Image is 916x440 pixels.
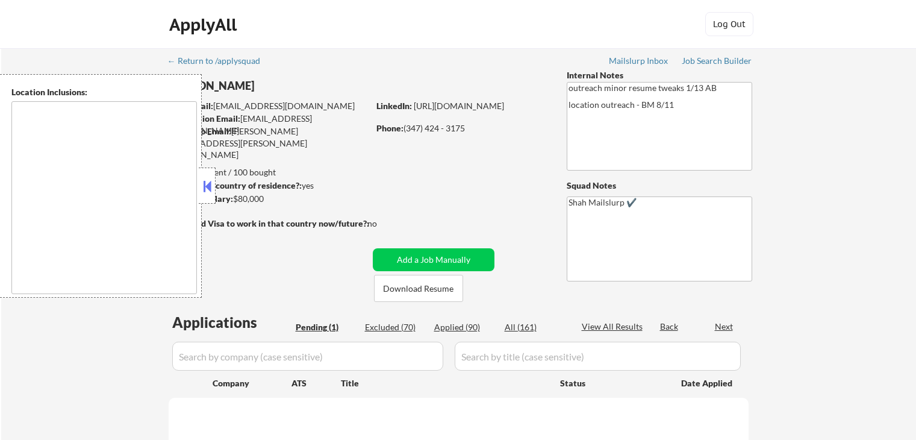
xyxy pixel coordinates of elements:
[560,372,664,394] div: Status
[582,321,646,333] div: View All Results
[705,12,753,36] button: Log Out
[168,193,369,205] div: $80,000
[169,100,369,112] div: [EMAIL_ADDRESS][DOMAIN_NAME]
[682,57,752,65] div: Job Search Builder
[367,218,402,230] div: no
[609,56,669,68] a: Mailslurp Inbox
[169,78,416,93] div: [PERSON_NAME]
[376,122,547,134] div: (347) 424 - 3175
[291,377,341,389] div: ATS
[715,321,734,333] div: Next
[609,57,669,65] div: Mailslurp Inbox
[11,86,197,98] div: Location Inclusions:
[373,248,494,271] button: Add a Job Manually
[169,125,369,161] div: [PERSON_NAME][EMAIL_ADDRESS][PERSON_NAME][DOMAIN_NAME]
[455,342,741,371] input: Search by title (case sensitive)
[567,180,752,192] div: Squad Notes
[296,321,356,333] div: Pending (1)
[169,113,369,136] div: [EMAIL_ADDRESS][DOMAIN_NAME]
[169,14,240,35] div: ApplyAll
[567,69,752,81] div: Internal Notes
[660,321,679,333] div: Back
[213,377,291,389] div: Company
[376,123,403,133] strong: Phone:
[374,275,463,302] button: Download Resume
[681,377,734,389] div: Date Applied
[169,218,369,228] strong: Will need Visa to work in that country now/future?:
[167,56,272,68] a: ← Return to /applysquad
[365,321,425,333] div: Excluded (70)
[341,377,549,389] div: Title
[172,315,291,330] div: Applications
[168,180,302,190] strong: Can work in country of residence?:
[168,180,365,192] div: yes
[168,166,369,178] div: 90 sent / 100 bought
[414,101,504,111] a: [URL][DOMAIN_NAME]
[434,321,494,333] div: Applied (90)
[505,321,565,333] div: All (161)
[376,101,412,111] strong: LinkedIn:
[167,57,272,65] div: ← Return to /applysquad
[172,342,443,371] input: Search by company (case sensitive)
